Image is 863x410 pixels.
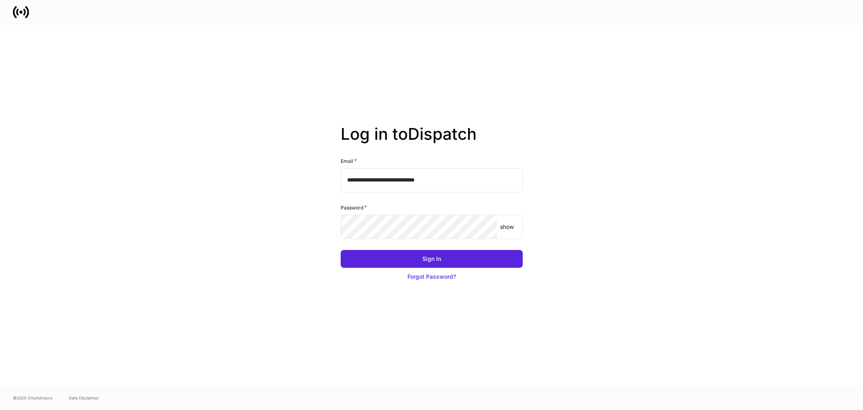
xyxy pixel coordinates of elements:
[341,124,523,157] h2: Log in to Dispatch
[13,395,53,401] span: © 2025 OneAdvisory
[407,273,456,281] div: Forgot Password?
[69,395,99,401] a: Data Disclaimer
[341,203,367,211] h6: Password
[341,250,523,268] button: Sign In
[341,268,523,286] button: Forgot Password?
[341,157,357,165] h6: Email
[422,255,441,263] div: Sign In
[500,223,514,231] p: show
